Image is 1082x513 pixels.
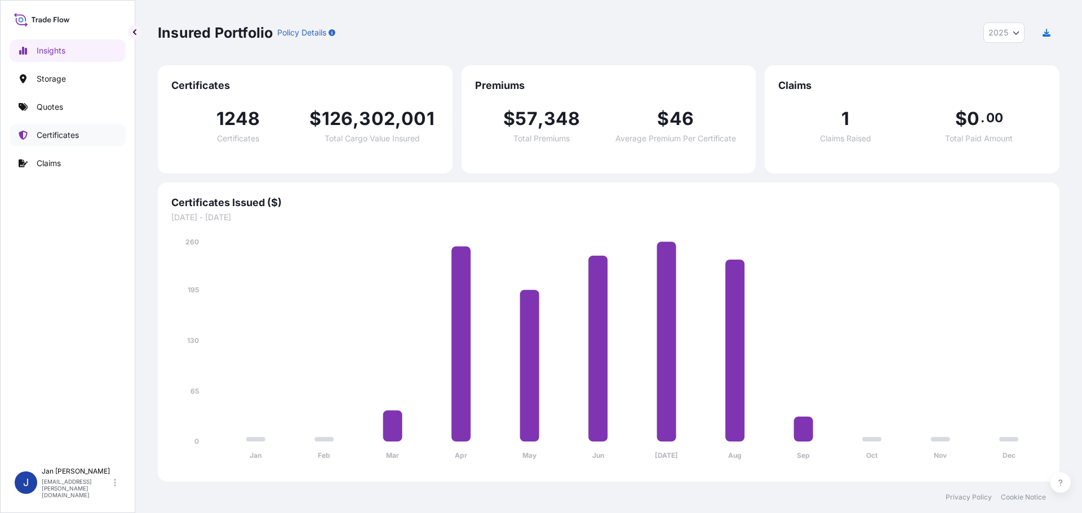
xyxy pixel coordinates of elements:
[655,451,678,460] tspan: [DATE]
[353,110,359,128] span: ,
[475,79,743,92] span: Premiums
[615,135,736,142] span: Average Premium Per Certificate
[216,110,260,128] span: 1248
[988,27,1008,38] span: 2025
[503,110,515,128] span: $
[657,110,669,128] span: $
[592,451,604,460] tspan: Jun
[515,110,537,128] span: 57
[841,110,849,128] span: 1
[10,96,126,118] a: Quotes
[395,110,401,128] span: ,
[23,477,29,488] span: J
[955,110,967,128] span: $
[10,124,126,146] a: Certificates
[10,39,126,62] a: Insights
[188,286,199,294] tspan: 195
[513,135,570,142] span: Total Premiums
[522,451,537,460] tspan: May
[986,113,1003,122] span: 00
[981,113,985,122] span: .
[820,135,871,142] span: Claims Raised
[37,130,79,141] p: Certificates
[538,110,544,128] span: ,
[455,451,467,460] tspan: Apr
[42,467,112,476] p: Jan [PERSON_NAME]
[187,336,199,345] tspan: 130
[10,68,126,90] a: Storage
[171,79,439,92] span: Certificates
[778,79,1046,92] span: Claims
[37,101,63,113] p: Quotes
[277,27,326,38] p: Policy Details
[325,135,420,142] span: Total Cargo Value Insured
[10,152,126,175] a: Claims
[797,451,810,460] tspan: Sep
[194,437,199,445] tspan: 0
[401,110,434,128] span: 001
[37,158,61,169] p: Claims
[946,493,992,502] a: Privacy Policy
[309,110,321,128] span: $
[37,45,65,56] p: Insights
[1001,493,1046,502] a: Cookie Notice
[669,110,694,128] span: 46
[250,451,261,460] tspan: Jan
[728,451,742,460] tspan: Aug
[322,110,353,128] span: 126
[544,110,580,128] span: 348
[42,478,112,498] p: [EMAIL_ADDRESS][PERSON_NAME][DOMAIN_NAME]
[185,238,199,246] tspan: 260
[318,451,330,460] tspan: Feb
[934,451,947,460] tspan: Nov
[866,451,878,460] tspan: Oct
[171,196,1046,209] span: Certificates Issued ($)
[983,23,1025,43] button: Year Selector
[967,110,979,128] span: 0
[190,387,199,395] tspan: 65
[217,135,259,142] span: Certificates
[359,110,395,128] span: 302
[171,212,1046,223] span: [DATE] - [DATE]
[158,24,273,42] p: Insured Portfolio
[386,451,399,460] tspan: Mar
[1003,451,1016,460] tspan: Dec
[37,73,66,84] p: Storage
[945,135,1013,142] span: Total Paid Amount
